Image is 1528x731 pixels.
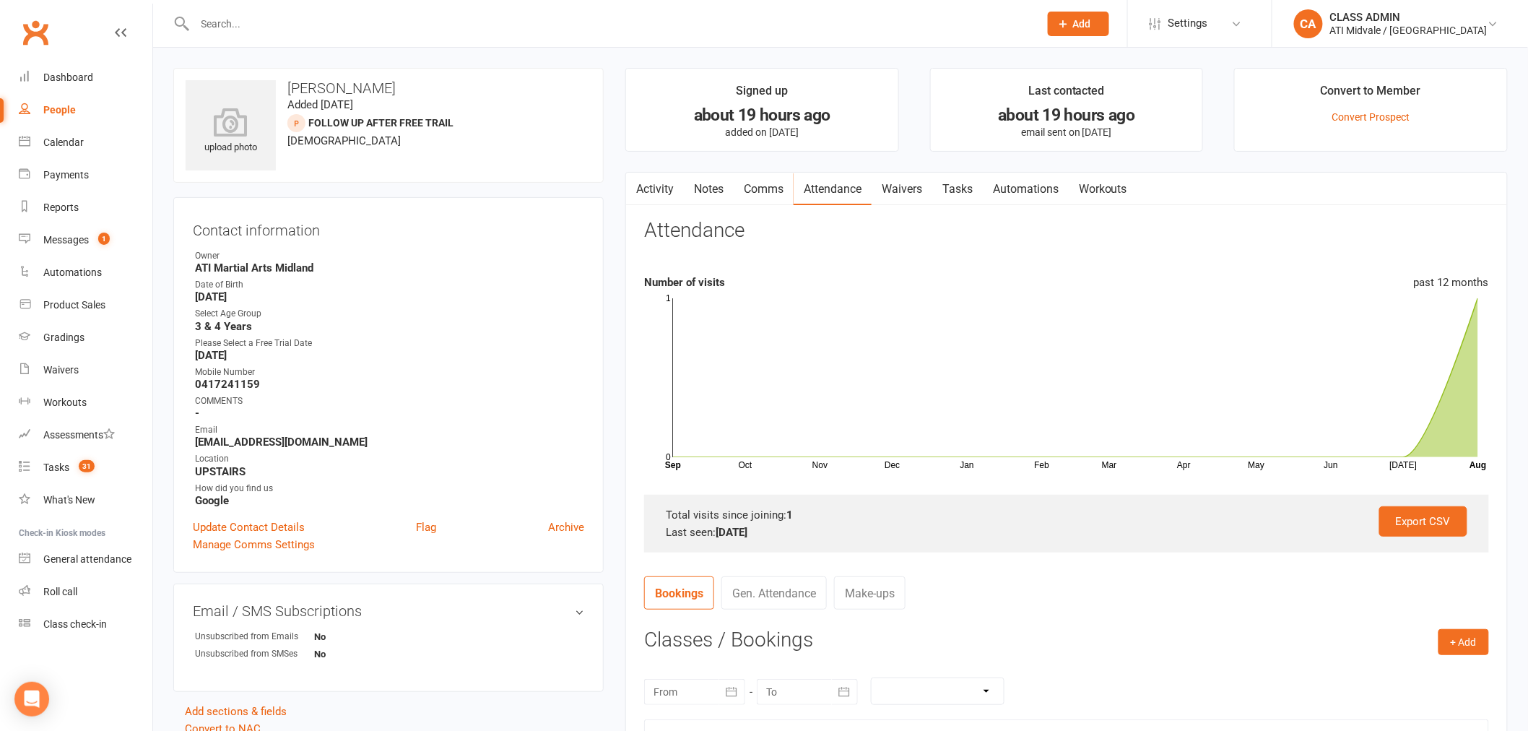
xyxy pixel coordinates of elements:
div: Date of Birth [195,278,584,292]
a: General attendance kiosk mode [19,543,152,576]
strong: [DATE] [195,349,584,362]
a: What's New [19,484,152,516]
a: Attendance [794,173,872,206]
strong: [DATE] [716,526,747,539]
a: Automations [19,256,152,289]
input: Search... [191,14,1029,34]
div: Unsubscribed from SMSes [195,647,314,661]
div: upload photo [186,108,276,155]
strong: [DATE] [195,290,584,303]
div: What's New [43,494,95,506]
p: email sent on [DATE] [944,126,1190,138]
div: Last contacted [1028,82,1105,108]
a: Flag [416,519,436,536]
h3: Classes / Bookings [644,629,1489,652]
a: Bookings [644,576,714,610]
div: Last seen: [666,524,1467,541]
div: Assessments [43,429,115,441]
a: Workouts [19,386,152,419]
h3: [PERSON_NAME] [186,80,591,96]
div: Workouts [43,397,87,408]
div: Location [195,452,584,466]
div: past 12 months [1414,274,1489,291]
div: Convert to Member [1321,82,1421,108]
strong: No [314,649,397,659]
a: People [19,94,152,126]
strong: ATI Martial Arts Midland [195,261,584,274]
div: Dashboard [43,72,93,83]
button: + Add [1438,629,1489,655]
div: about 19 hours ago [639,108,885,123]
div: Waivers [43,364,79,376]
span: FOLLOW UP AFTER FREE TRAIL [308,117,453,129]
span: 31 [79,460,95,472]
h3: Contact information [193,217,584,238]
a: Messages 1 [19,224,152,256]
strong: - [195,407,584,420]
span: Add [1073,18,1091,30]
a: Gen. Attendance [721,576,827,610]
a: Manage Comms Settings [193,536,315,553]
a: Assessments [19,419,152,451]
div: Select Age Group [195,307,584,321]
div: Payments [43,169,89,181]
a: Clubworx [17,14,53,51]
div: Roll call [43,586,77,597]
div: Owner [195,249,584,263]
div: General attendance [43,553,131,565]
span: Settings [1168,7,1208,40]
a: Make-ups [834,576,906,610]
a: Payments [19,159,152,191]
strong: 1 [786,509,793,522]
div: Unsubscribed from Emails [195,630,314,644]
a: Gradings [19,321,152,354]
strong: Number of visits [644,276,725,289]
a: Waivers [872,173,932,206]
a: Notes [684,173,734,206]
a: Tasks [932,173,983,206]
h3: Email / SMS Subscriptions [193,603,584,619]
a: Waivers [19,354,152,386]
button: Add [1048,12,1109,36]
div: Total visits since joining: [666,506,1467,524]
a: Roll call [19,576,152,608]
time: Added [DATE] [287,98,353,111]
a: Automations [983,173,1069,206]
a: Class kiosk mode [19,608,152,641]
div: Gradings [43,332,84,343]
strong: No [314,631,397,642]
a: Dashboard [19,61,152,94]
h3: Attendance [644,220,745,242]
div: Open Intercom Messenger [14,682,49,717]
a: Update Contact Details [193,519,305,536]
strong: Google [195,494,584,507]
strong: [EMAIL_ADDRESS][DOMAIN_NAME] [195,436,584,449]
div: Email [195,423,584,437]
strong: UPSTAIRS [195,465,584,478]
strong: 3 & 4 Years [195,320,584,333]
div: Calendar [43,137,84,148]
a: Calendar [19,126,152,159]
a: Workouts [1069,173,1137,206]
div: Signed up [736,82,788,108]
div: Tasks [43,462,69,473]
a: Export CSV [1379,506,1467,537]
p: added on [DATE] [639,126,885,138]
div: CLASS ADMIN [1330,11,1488,24]
div: Class check-in [43,618,107,630]
a: Product Sales [19,289,152,321]
div: Please Select a Free Trial Date [195,337,584,350]
strong: 0417241159 [195,378,584,391]
div: Reports [43,202,79,213]
div: Automations [43,267,102,278]
div: How did you find us [195,482,584,496]
div: COMMENTS [195,394,584,408]
a: Tasks 31 [19,451,152,484]
div: about 19 hours ago [944,108,1190,123]
a: Add sections & fields [185,705,287,718]
span: 1 [98,233,110,245]
div: CA [1294,9,1323,38]
div: People [43,104,76,116]
div: ATI Midvale / [GEOGRAPHIC_DATA] [1330,24,1488,37]
a: Archive [548,519,584,536]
